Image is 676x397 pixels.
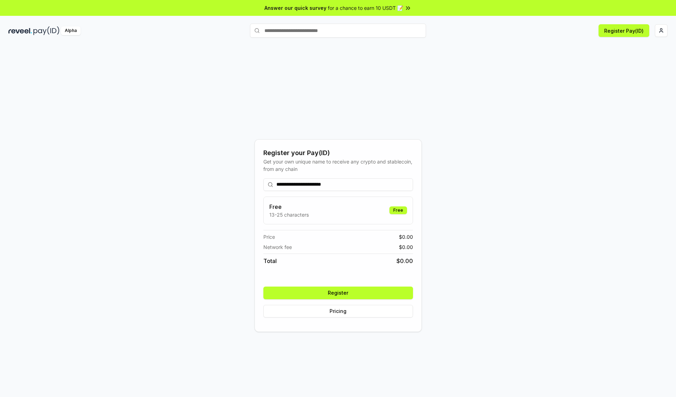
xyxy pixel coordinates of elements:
[269,211,309,218] p: 13-25 characters
[389,206,407,214] div: Free
[264,4,326,12] span: Answer our quick survey
[263,148,413,158] div: Register your Pay(ID)
[263,257,277,265] span: Total
[269,203,309,211] h3: Free
[263,233,275,241] span: Price
[263,243,292,251] span: Network fee
[263,287,413,299] button: Register
[396,257,413,265] span: $ 0.00
[599,24,649,37] button: Register Pay(ID)
[399,243,413,251] span: $ 0.00
[33,26,60,35] img: pay_id
[328,4,403,12] span: for a chance to earn 10 USDT 📝
[263,158,413,173] div: Get your own unique name to receive any crypto and stablecoin, from any chain
[61,26,81,35] div: Alpha
[263,305,413,318] button: Pricing
[399,233,413,241] span: $ 0.00
[8,26,32,35] img: reveel_dark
